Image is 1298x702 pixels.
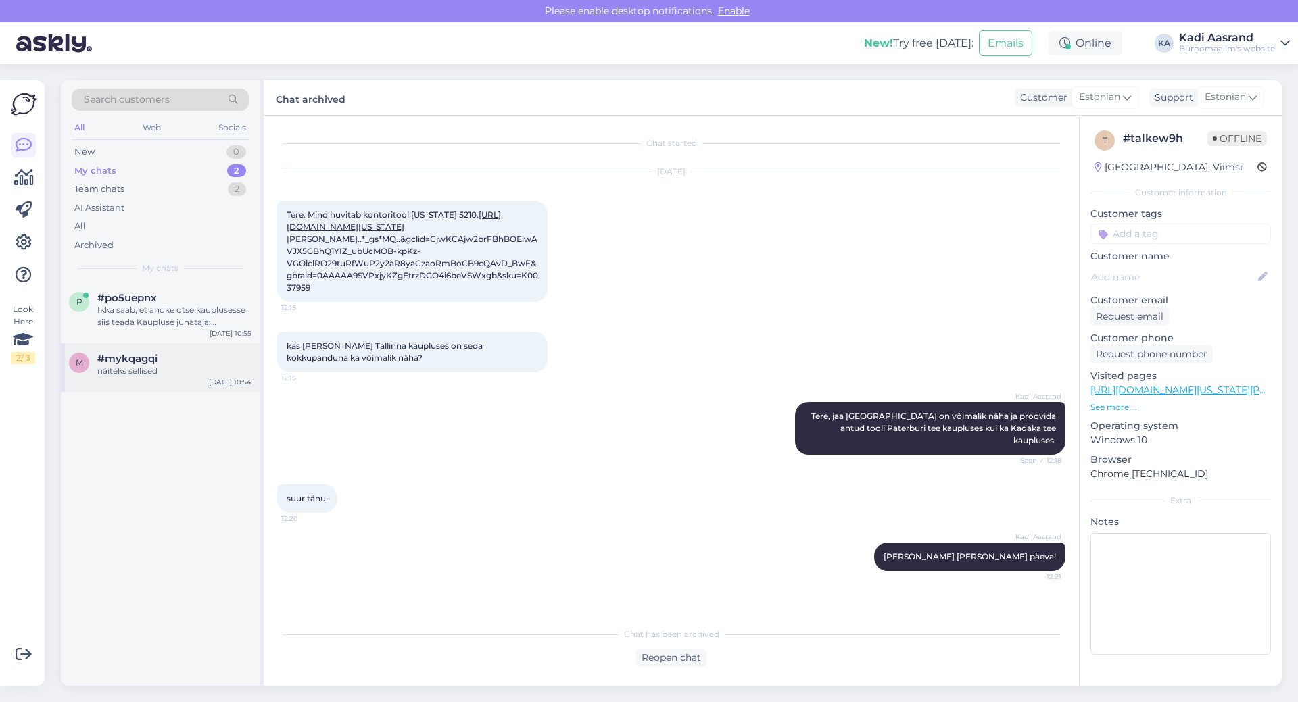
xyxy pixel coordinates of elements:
[277,137,1065,149] div: Chat started
[1090,419,1271,433] p: Operating system
[1179,43,1275,54] div: Büroomaailm's website
[864,35,973,51] div: Try free [DATE]:
[209,377,251,387] div: [DATE] 10:54
[1011,391,1061,401] span: Kadi Aasrand
[1049,31,1122,55] div: Online
[714,5,754,17] span: Enable
[1011,532,1061,542] span: Kadi Aasrand
[979,30,1032,56] button: Emails
[811,411,1058,445] span: Tere, jaa [GEOGRAPHIC_DATA] on võimalik näha ja proovida antud tooli Paterburi tee kaupluses kui ...
[1090,369,1271,383] p: Visited pages
[1090,495,1271,507] div: Extra
[1090,207,1271,221] p: Customer tags
[210,328,251,339] div: [DATE] 10:55
[1090,453,1271,467] p: Browser
[287,209,538,293] span: Tere. Mind huvitab kontoritool [US_STATE] 5210. ..*_gs*MQ..&gclid=CjwKCAjw2brFBhBOEiwAVJX5GBhQ1YI...
[1155,34,1174,53] div: KA
[1207,131,1267,146] span: Offline
[97,292,157,304] span: #po5uepnx
[884,551,1056,561] span: [PERSON_NAME] [PERSON_NAME] päeva!
[76,297,82,307] span: p
[72,119,87,136] div: All
[97,365,251,377] div: näiteks sellised
[636,649,706,667] div: Reopen chat
[228,182,246,196] div: 2
[1090,224,1271,244] input: Add a tag
[76,357,83,368] span: m
[864,36,893,49] b: New!
[1090,186,1271,199] div: Customer information
[1090,401,1271,413] p: See more ...
[1090,293,1271,307] p: Customer email
[1090,515,1271,529] p: Notes
[1011,572,1061,582] span: 12:21
[74,239,114,252] div: Archived
[74,201,124,215] div: AI Assistant
[1079,90,1120,105] span: Estonian
[1011,455,1061,466] span: Seen ✓ 12:18
[624,628,719,641] span: Chat has been archived
[11,352,35,364] div: 2 / 3
[142,262,178,274] span: My chats
[1179,32,1275,43] div: Kadi Aasrand
[287,493,328,503] span: suur tänu.
[287,341,485,363] span: kas [PERSON_NAME] Tallinna kaupluses on seda kokkupanduna ka võimalik näha?
[1090,345,1213,363] div: Request phone number
[1095,160,1243,174] div: [GEOGRAPHIC_DATA], Viimsi
[1179,32,1290,54] a: Kadi AasrandBüroomaailm's website
[11,91,37,117] img: Askly Logo
[287,209,501,244] a: [URL][DOMAIN_NAME][US_STATE][PERSON_NAME]
[11,303,35,364] div: Look Here
[226,145,246,159] div: 0
[74,164,116,178] div: My chats
[276,89,345,107] label: Chat archived
[74,182,124,196] div: Team chats
[1090,307,1169,326] div: Request email
[74,145,95,159] div: New
[140,119,164,136] div: Web
[1091,270,1255,284] input: Add name
[216,119,249,136] div: Socials
[1090,467,1271,481] p: Chrome [TECHNICAL_ID]
[97,353,158,365] span: #mykqagqi
[1123,130,1207,147] div: # talkew9h
[1090,433,1271,447] p: Windows 10
[227,164,246,178] div: 2
[1205,90,1246,105] span: Estonian
[1103,135,1107,145] span: t
[74,220,86,233] div: All
[1149,91,1193,105] div: Support
[1090,331,1271,345] p: Customer phone
[281,513,332,524] span: 12:20
[1090,249,1271,264] p: Customer name
[97,304,251,328] div: Ikka saab, et andke otse kauplusesse siis teada Kaupluse juhataja:[PHONE_NUMBER] Kaupluse telefon...
[1015,91,1067,105] div: Customer
[84,93,170,107] span: Search customers
[281,303,332,313] span: 12:15
[281,373,332,383] span: 12:15
[277,166,1065,178] div: [DATE]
